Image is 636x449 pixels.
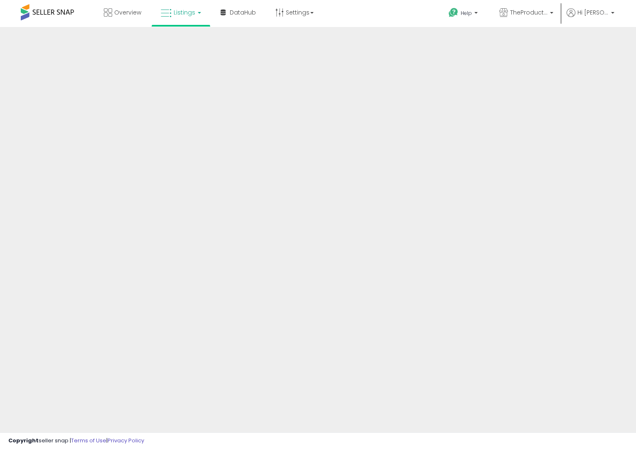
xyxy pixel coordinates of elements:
span: Hi [PERSON_NAME] [577,8,609,17]
span: Help [461,10,472,17]
span: DataHub [230,8,256,17]
span: TheProductHaven [510,8,548,17]
span: Listings [174,8,195,17]
a: Hi [PERSON_NAME] [567,8,614,27]
i: Get Help [448,7,459,18]
span: Overview [114,8,141,17]
a: Help [442,1,486,27]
